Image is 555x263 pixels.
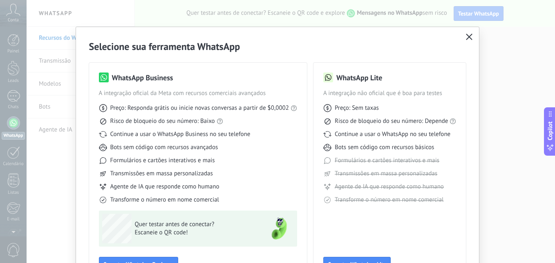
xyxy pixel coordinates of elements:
img: green-phone.png [264,214,294,243]
span: Escaneie o QR code! [135,229,254,237]
span: Continue a usar o WhatsApp Business no seu telefone [110,130,251,138]
span: Agente de IA que responde como humano [110,183,219,191]
span: Formulários e cartões interativos e mais [335,156,439,165]
h3: WhatsApp Lite [336,73,382,83]
span: A integração não oficial que é boa para testes [323,89,457,97]
span: Continue a usar o WhatsApp no seu telefone [335,130,450,138]
h2: Selecione sua ferramenta WhatsApp [89,40,466,53]
span: Preço: Responda grátis ou inicie novas conversas a partir de $0,0002 [110,104,289,112]
span: Transforme o número em nome comercial [335,196,443,204]
span: Formulários e cartões interativos e mais [110,156,215,165]
span: Preço: Sem taxas [335,104,379,112]
h3: WhatsApp Business [112,73,173,83]
span: Transmissões em massa personalizadas [110,170,213,178]
span: Risco de bloqueio do seu número: Depende [335,117,448,125]
span: A integração oficial da Meta com recursos comerciais avançados [99,89,297,97]
span: Transforme o número em nome comercial [110,196,219,204]
span: Transmissões em massa personalizadas [335,170,437,178]
span: Risco de bloqueio do seu número: Baixo [110,117,215,125]
span: Bots sem código com recursos avançados [110,143,218,152]
span: Copilot [546,122,554,141]
span: Bots sem código com recursos básicos [335,143,434,152]
span: Quer testar antes de conectar? [135,220,254,229]
span: Agente de IA que responde como humano [335,183,444,191]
